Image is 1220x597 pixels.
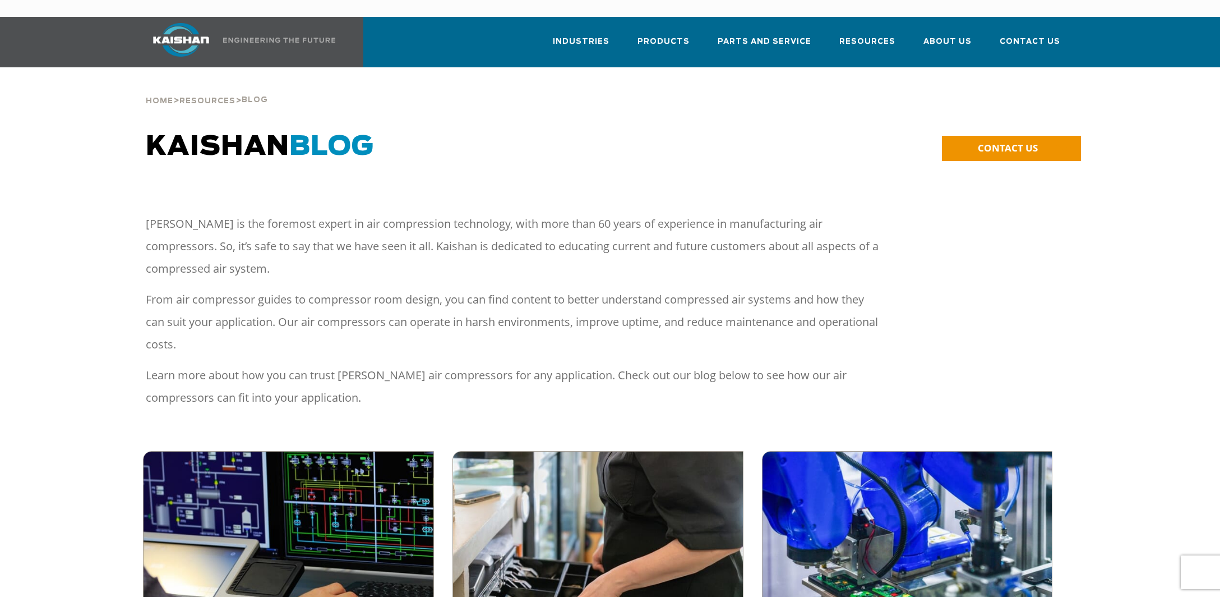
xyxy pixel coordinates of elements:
[289,134,374,160] span: BLOG
[139,23,223,57] img: kaishan logo
[839,35,895,48] span: Resources
[146,98,173,105] span: Home
[146,288,880,356] p: From air compressor guides to compressor room design, you can find content to better understand c...
[718,27,811,65] a: Parts and Service
[146,131,839,163] h1: Kaishan
[146,213,880,280] p: [PERSON_NAME] is the foremost expert in air compression technology, with more than 60 years of ex...
[839,27,895,65] a: Resources
[637,27,690,65] a: Products
[179,95,235,105] a: Resources
[978,141,1038,154] span: CONTACT US
[146,67,268,110] div: > >
[923,35,972,48] span: About Us
[146,364,880,409] p: Learn more about how you can trust [PERSON_NAME] air compressors for any application. Check out o...
[1000,27,1060,65] a: Contact Us
[553,35,609,48] span: Industries
[923,27,972,65] a: About Us
[179,98,235,105] span: Resources
[942,136,1081,161] a: CONTACT US
[146,95,173,105] a: Home
[637,35,690,48] span: Products
[223,38,335,43] img: Engineering the future
[139,17,338,67] a: Kaishan USA
[553,27,609,65] a: Industries
[242,97,268,104] span: Blog
[718,35,811,48] span: Parts and Service
[1000,35,1060,48] span: Contact Us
